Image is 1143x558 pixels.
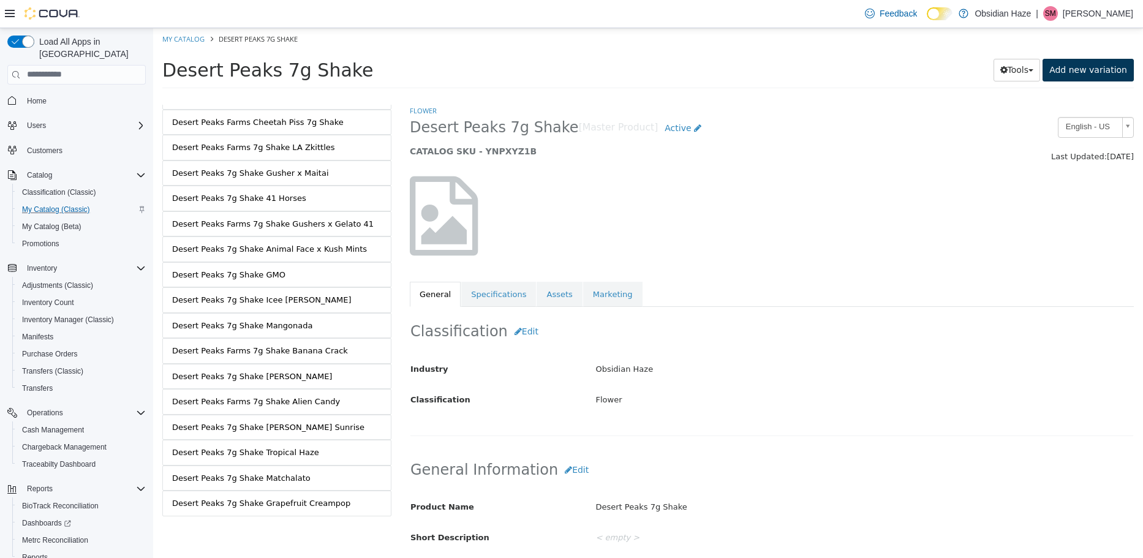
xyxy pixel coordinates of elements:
div: Obsidian Haze [434,331,990,352]
span: Reports [22,481,146,496]
button: Inventory [2,260,151,277]
button: Chargeback Management [12,439,151,456]
div: Desert Peaks 7g Shake Matchalato [19,444,157,456]
span: My Catalog (Classic) [22,205,90,214]
span: Cash Management [17,423,146,437]
span: Purchase Orders [22,349,78,359]
a: Promotions [17,236,64,251]
span: Last Updated: [898,124,954,133]
span: Inventory Count [22,298,74,307]
span: English - US [905,89,964,108]
div: Soledad Muro [1043,6,1058,21]
a: Customers [22,143,67,158]
button: Edit [405,431,442,453]
span: Product Name [257,474,321,483]
button: BioTrack Reconciliation [12,497,151,515]
span: Short Description [257,505,336,514]
button: Operations [22,405,68,420]
span: Classification [257,367,317,376]
button: Promotions [12,235,151,252]
a: Cash Management [17,423,89,437]
div: Desert Peaks 7g Shake GMO [19,241,132,253]
img: Cova [25,7,80,20]
a: Specifications [308,254,383,279]
span: My Catalog (Classic) [17,202,146,217]
a: BioTrack Reconciliation [17,499,104,513]
button: Inventory Manager (Classic) [12,311,151,328]
button: Reports [2,480,151,497]
button: My Catalog (Classic) [12,201,151,218]
span: Operations [27,408,63,418]
button: Manifests [12,328,151,345]
button: Traceabilty Dashboard [12,456,151,473]
span: Inventory [27,263,57,273]
div: Desert Peaks Farms 7g Shake LA Zkittles [19,113,182,126]
button: Cash Management [12,421,151,439]
div: Desert Peaks 7g Shake Icee [PERSON_NAME] [19,266,198,278]
button: Catalog [22,168,57,183]
span: Dashboards [22,518,71,528]
button: Home [2,92,151,110]
a: Purchase Orders [17,347,83,361]
span: Home [22,93,146,108]
span: BioTrack Reconciliation [22,501,99,511]
button: Users [2,117,151,134]
span: Purchase Orders [17,347,146,361]
div: Desert Peaks 7g Shake Mangonada [19,292,160,304]
button: Transfers (Classic) [12,363,151,380]
a: Home [22,94,51,108]
a: My Catalog [9,6,51,15]
span: My Catalog (Beta) [22,222,81,232]
a: Classification (Classic) [17,185,101,200]
a: English - US [905,89,981,110]
a: Traceabilty Dashboard [17,457,100,472]
button: Reports [22,481,58,496]
a: General [257,254,307,279]
span: Operations [22,405,146,420]
button: Inventory [22,261,62,276]
span: Industry [257,336,295,345]
p: [PERSON_NAME] [1063,6,1133,21]
a: Transfers [17,381,58,396]
span: Transfers (Classic) [17,364,146,379]
span: Inventory [22,261,146,276]
span: Inventory Manager (Classic) [17,312,146,327]
span: Load All Apps in [GEOGRAPHIC_DATA] [34,36,146,60]
button: Purchase Orders [12,345,151,363]
span: Customers [22,143,146,158]
span: Cash Management [22,425,84,435]
h5: CATALOG SKU - YNPXYZ1B [257,118,795,129]
span: Users [27,121,46,130]
div: Desert Peaks Farms 7g Shake Gushers x Gelato 41 [19,190,221,202]
span: Classification (Classic) [17,185,146,200]
div: Desert Peaks Farms 7g Shake Banana Crack [19,317,195,329]
button: Tools [840,31,888,53]
button: Classification (Classic) [12,184,151,201]
div: Desert Peaks 7g Shake Animal Face x Kush Mints [19,215,214,227]
div: Flower [434,361,990,383]
span: Transfers (Classic) [22,366,83,376]
div: Desert Peaks 7g Shake Gusher x Maitai [19,139,176,151]
div: Desert Peaks 7g Shake Grapefruit Creampop [19,469,197,481]
span: Transfers [22,383,53,393]
span: Users [22,118,146,133]
span: [DATE] [954,124,981,133]
div: Desert Peaks Farms Cheetah Piss 7g Shake [19,88,190,100]
span: Home [27,96,47,106]
span: Metrc Reconciliation [22,535,88,545]
a: Inventory Count [17,295,79,310]
span: Feedback [880,7,917,20]
div: Desert Peaks 7g Shake [PERSON_NAME] Sunrise [19,393,211,405]
a: Assets [383,254,429,279]
button: Users [22,118,51,133]
a: My Catalog (Beta) [17,219,86,234]
button: Inventory Count [12,294,151,311]
a: Transfers (Classic) [17,364,88,379]
span: Adjustments (Classic) [22,281,93,290]
span: Reports [27,484,53,494]
a: Flower [257,78,284,87]
span: Classification (Classic) [22,187,96,197]
p: | [1036,6,1038,21]
button: Edit [355,292,392,315]
h2: Classification [257,292,980,315]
